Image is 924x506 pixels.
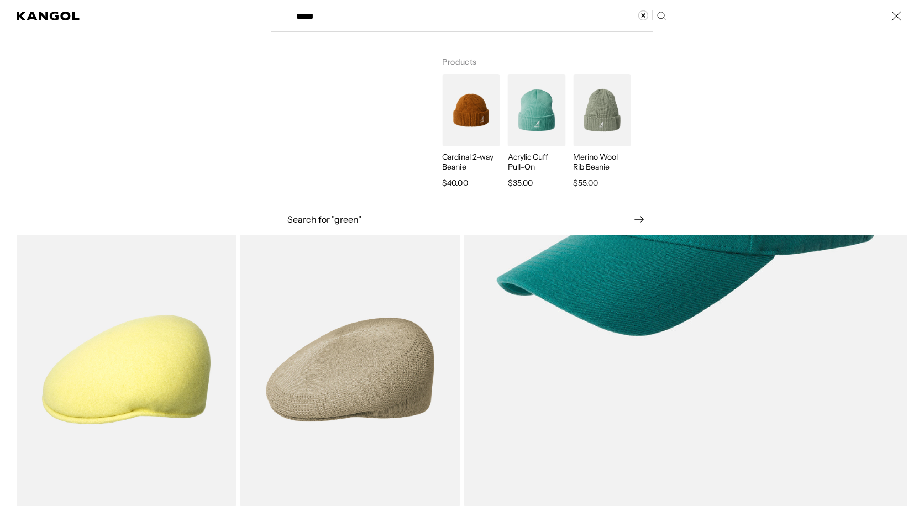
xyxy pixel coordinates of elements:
img: Cardinal 2-way Beanie [442,74,500,146]
button: Close [885,5,907,27]
span: $55.00 [573,176,598,189]
img: Merino Wool Rib Beanie [573,74,631,146]
button: Clear search term [638,10,653,20]
span: $35.00 [508,176,533,189]
button: Search here [657,11,666,21]
img: Acrylic Cuff Pull-On [508,74,565,146]
span: $40.00 [442,176,468,189]
h3: Products [442,43,635,74]
p: Acrylic Cuff Pull-On [508,152,565,172]
a: Kangol [17,12,80,20]
button: Search for "green" [271,214,653,224]
span: Search for " green " [287,215,634,224]
p: Cardinal 2-way Beanie [442,152,500,172]
p: Merino Wool Rib Beanie [573,152,631,172]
